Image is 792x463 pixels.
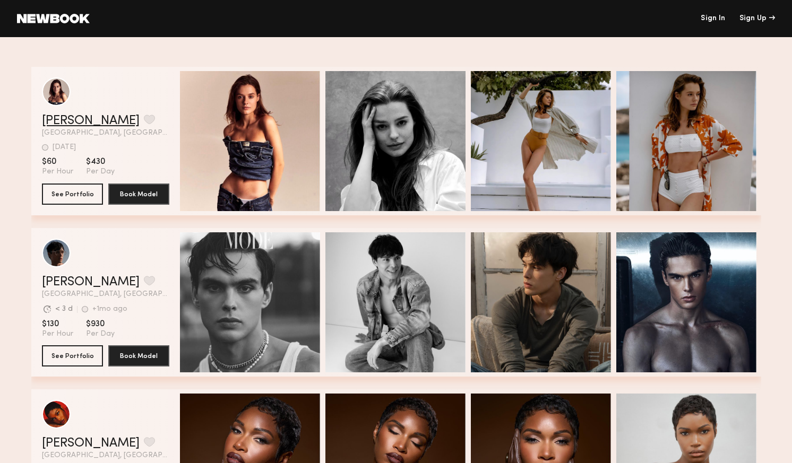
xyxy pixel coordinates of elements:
[42,184,103,205] button: See Portfolio
[42,276,140,289] a: [PERSON_NAME]
[42,452,169,459] span: [GEOGRAPHIC_DATA], [GEOGRAPHIC_DATA]
[42,115,140,127] a: [PERSON_NAME]
[53,144,76,151] div: [DATE]
[86,167,115,177] span: Per Day
[42,291,169,298] span: [GEOGRAPHIC_DATA], [GEOGRAPHIC_DATA]
[739,15,775,22] div: Sign Up
[108,345,169,366] button: Book Model
[42,167,73,177] span: Per Hour
[86,156,115,167] span: $430
[42,129,169,137] span: [GEOGRAPHIC_DATA], [GEOGRAPHIC_DATA]
[701,15,725,22] a: Sign In
[42,345,103,366] button: See Portfolio
[55,305,73,313] div: < 3 d
[92,305,127,313] div: +1mo ago
[86,329,115,339] span: Per Day
[108,184,169,205] button: Book Model
[42,437,140,450] a: [PERSON_NAME]
[42,329,73,339] span: Per Hour
[86,319,115,329] span: $930
[42,319,73,329] span: $130
[42,156,73,167] span: $60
